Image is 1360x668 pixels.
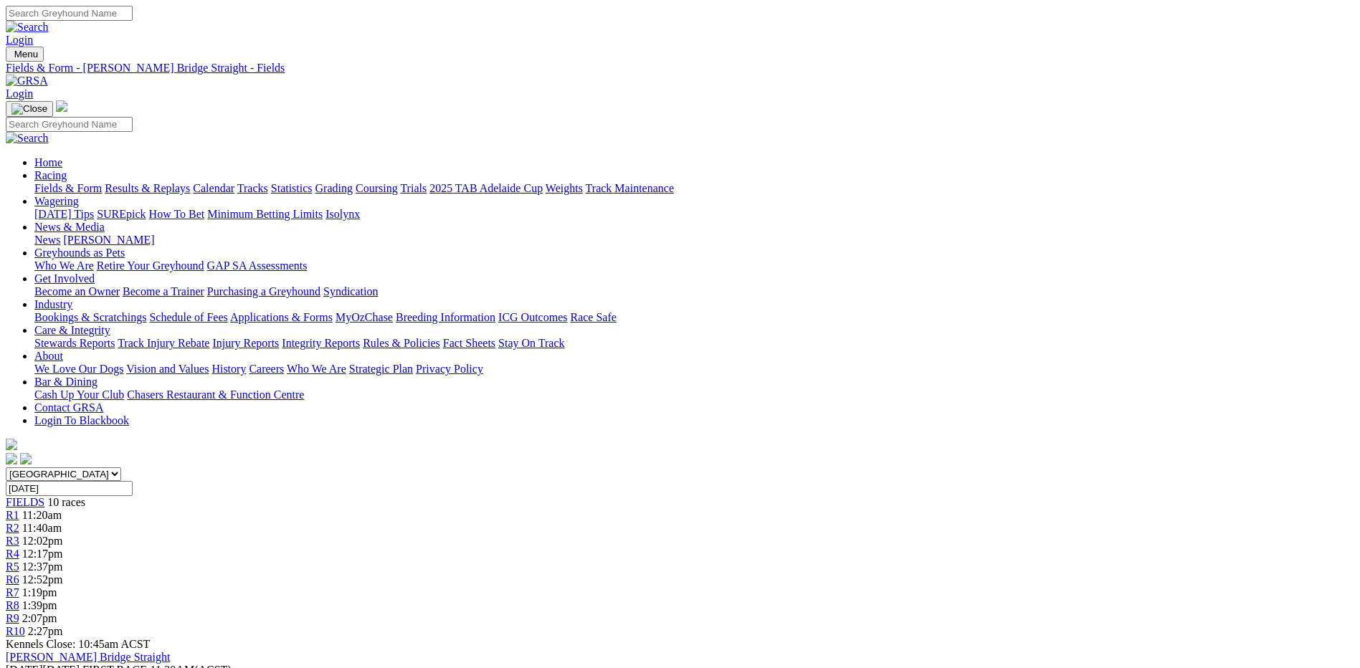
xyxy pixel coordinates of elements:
div: News & Media [34,234,1354,247]
a: [PERSON_NAME] [63,234,154,246]
a: About [34,350,63,362]
a: Isolynx [325,208,360,220]
div: Care & Integrity [34,337,1354,350]
a: Careers [249,363,284,375]
span: R3 [6,535,19,547]
a: R2 [6,522,19,534]
a: Become a Trainer [123,285,204,297]
a: R1 [6,509,19,521]
a: Racing [34,169,67,181]
a: History [211,363,246,375]
a: Minimum Betting Limits [207,208,323,220]
a: SUREpick [97,208,146,220]
a: We Love Our Dogs [34,363,123,375]
a: How To Bet [149,208,205,220]
span: 11:20am [22,509,62,521]
a: Fields & Form [34,182,102,194]
input: Select date [6,481,133,496]
a: Retire Your Greyhound [97,259,204,272]
a: Vision and Values [126,363,209,375]
a: Login To Blackbook [34,414,129,426]
span: 10 races [47,496,85,508]
a: Login [6,87,33,100]
img: facebook.svg [6,453,17,464]
img: Search [6,132,49,145]
span: Kennels Close: 10:45am ACST [6,638,150,650]
a: Weights [546,182,583,194]
a: Statistics [271,182,313,194]
a: R7 [6,586,19,598]
a: R8 [6,599,19,611]
img: logo-grsa-white.png [6,439,17,450]
a: Fields & Form - [PERSON_NAME] Bridge Straight - Fields [6,62,1354,75]
img: Close [11,103,47,115]
input: Search [6,6,133,21]
a: Stewards Reports [34,337,115,349]
button: Toggle navigation [6,47,44,62]
a: Bookings & Scratchings [34,311,146,323]
a: Breeding Information [396,311,495,323]
a: [DATE] Tips [34,208,94,220]
span: 12:17pm [22,548,63,560]
a: Purchasing a Greyhound [207,285,320,297]
span: 11:40am [22,522,62,534]
a: Results & Replays [105,182,190,194]
span: 2:07pm [22,612,57,624]
a: Fact Sheets [443,337,495,349]
div: Industry [34,311,1354,324]
a: Who We Are [34,259,94,272]
a: MyOzChase [336,311,393,323]
span: 12:02pm [22,535,63,547]
span: 1:39pm [22,599,57,611]
a: Privacy Policy [416,363,483,375]
div: Bar & Dining [34,388,1354,401]
a: Race Safe [570,311,616,323]
a: FIELDS [6,496,44,508]
input: Search [6,117,133,132]
a: R10 [6,625,25,637]
div: Greyhounds as Pets [34,259,1354,272]
img: logo-grsa-white.png [56,100,67,112]
a: Industry [34,298,72,310]
a: Schedule of Fees [149,311,227,323]
div: Wagering [34,208,1354,221]
a: Home [34,156,62,168]
a: Grading [315,182,353,194]
span: 12:52pm [22,573,63,586]
a: Calendar [193,182,234,194]
div: Get Involved [34,285,1354,298]
img: GRSA [6,75,48,87]
a: Coursing [356,182,398,194]
div: About [34,363,1354,376]
button: Toggle navigation [6,101,53,117]
a: Trials [400,182,427,194]
a: Track Injury Rebate [118,337,209,349]
a: R4 [6,548,19,560]
a: Cash Up Your Club [34,388,124,401]
img: Search [6,21,49,34]
a: [PERSON_NAME] Bridge Straight [6,651,170,663]
a: R6 [6,573,19,586]
img: twitter.svg [20,453,32,464]
span: 1:19pm [22,586,57,598]
a: R9 [6,612,19,624]
a: News [34,234,60,246]
a: Wagering [34,195,79,207]
a: Get Involved [34,272,95,285]
a: Integrity Reports [282,337,360,349]
a: GAP SA Assessments [207,259,308,272]
a: Tracks [237,182,268,194]
a: Applications & Forms [230,311,333,323]
a: Track Maintenance [586,182,674,194]
a: R5 [6,560,19,573]
a: Stay On Track [498,337,564,349]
